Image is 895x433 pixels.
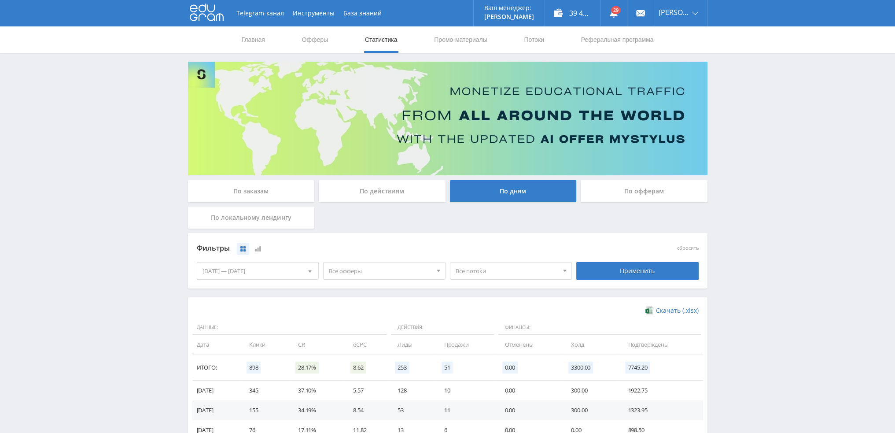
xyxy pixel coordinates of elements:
[580,26,655,53] a: Реферальная программа
[496,400,563,420] td: 0.00
[240,400,289,420] td: 155
[289,335,344,355] td: CR
[677,245,699,251] button: сбросить
[562,381,619,400] td: 300.00
[435,400,496,420] td: 11
[329,263,432,279] span: Все офферы
[344,400,389,420] td: 8.54
[389,400,435,420] td: 53
[389,381,435,400] td: 128
[433,26,488,53] a: Промо-материалы
[523,26,545,53] a: Потоки
[188,180,315,202] div: По заказам
[562,335,619,355] td: Холд
[656,307,699,314] span: Скачать (.xlsx)
[289,381,344,400] td: 37.10%
[289,400,344,420] td: 34.19%
[442,362,453,374] span: 51
[350,362,366,374] span: 8.62
[581,180,707,202] div: По офферам
[192,400,240,420] td: [DATE]
[344,381,389,400] td: 5.57
[562,400,619,420] td: 300.00
[450,180,577,202] div: По дням
[188,62,707,175] img: Banner
[364,26,398,53] a: Статистика
[192,355,240,381] td: Итого:
[247,362,261,374] span: 898
[197,263,319,279] div: [DATE] — [DATE]
[484,4,534,11] p: Ваш менеджер:
[484,13,534,20] p: [PERSON_NAME]
[625,362,650,374] span: 7745.20
[435,381,496,400] td: 10
[391,320,494,335] span: Действия:
[241,26,266,53] a: Главная
[435,335,496,355] td: Продажи
[192,320,387,335] span: Данные:
[240,381,289,400] td: 345
[645,306,698,315] a: Скачать (.xlsx)
[576,262,699,280] div: Применить
[619,335,703,355] td: Подтверждены
[197,242,572,255] div: Фильтры
[496,381,563,400] td: 0.00
[498,320,701,335] span: Финансы:
[295,362,319,374] span: 28.17%
[456,263,559,279] span: Все потоки
[645,306,653,315] img: xlsx
[344,335,389,355] td: eCPC
[619,400,703,420] td: 1323.95
[502,362,518,374] span: 0.00
[192,335,240,355] td: Дата
[188,207,315,229] div: По локальному лендингу
[301,26,329,53] a: Офферы
[319,180,446,202] div: По действиям
[389,335,435,355] td: Лиды
[496,335,563,355] td: Отменены
[240,335,289,355] td: Клики
[395,362,409,374] span: 253
[192,381,240,400] td: [DATE]
[619,381,703,400] td: 1922.75
[659,9,689,16] span: [PERSON_NAME]
[568,362,593,374] span: 3300.00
